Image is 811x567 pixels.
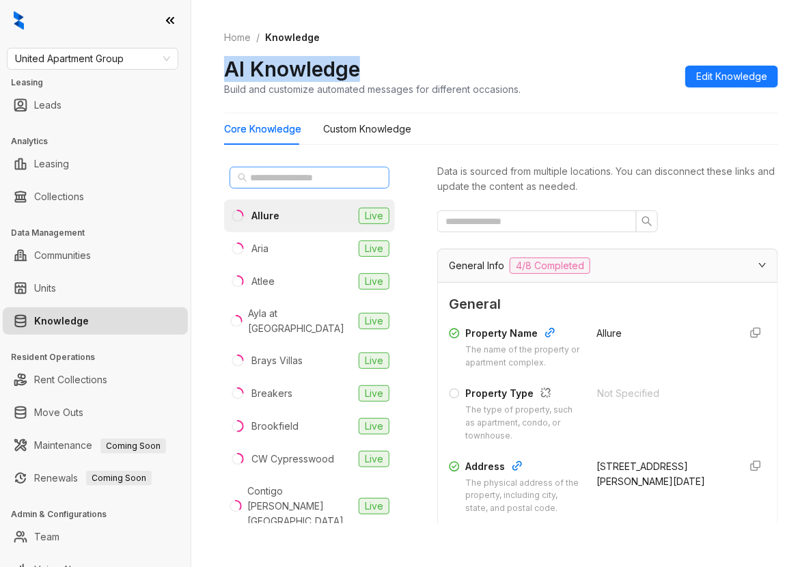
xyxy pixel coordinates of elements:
span: Live [359,240,389,257]
span: Edit Knowledge [696,69,767,84]
h3: Leasing [11,77,191,89]
h3: Analytics [11,135,191,148]
div: Ayla at [GEOGRAPHIC_DATA] [249,306,353,336]
a: Rent Collections [34,366,107,393]
div: [STREET_ADDRESS][PERSON_NAME][DATE] [597,459,729,489]
h3: Data Management [11,227,191,239]
div: The name of the property or apartment complex. [465,344,581,370]
li: Rent Collections [3,366,188,393]
span: Live [359,418,389,434]
div: Property Type [465,386,581,404]
a: Home [221,30,253,45]
span: Live [359,498,389,514]
div: Address [465,459,581,477]
span: search [642,216,652,227]
li: Team [3,523,188,551]
a: Team [34,523,59,551]
span: expanded [758,261,767,269]
div: Breakers [251,386,292,401]
span: Coming Soon [100,439,166,454]
li: / [256,30,260,45]
div: Brays Villas [251,353,303,368]
a: Move Outs [34,399,83,426]
a: Leads [34,92,61,119]
span: Knowledge [265,31,320,43]
span: Live [359,273,389,290]
div: Core Knowledge [224,122,301,137]
a: Communities [34,242,91,269]
div: CW Cypresswood [251,452,334,467]
span: Live [359,313,389,329]
li: Collections [3,183,188,210]
button: Edit Knowledge [685,66,778,87]
div: Custom Knowledge [323,122,411,137]
span: Allure [597,327,622,339]
span: 4/8 Completed [510,258,590,274]
li: Move Outs [3,399,188,426]
div: Data is sourced from multiple locations. You can disconnect these links and update the content as... [437,164,778,194]
div: The physical address of the property, including city, state, and postal code. [465,477,581,516]
a: Knowledge [34,307,89,335]
div: The type of property, such as apartment, condo, or townhouse. [465,404,581,443]
div: Atlee [251,274,275,289]
div: Aria [251,241,269,256]
li: Communities [3,242,188,269]
span: search [238,173,247,182]
li: Leasing [3,150,188,178]
div: Build and customize automated messages for different occasions. [224,82,521,96]
span: Live [359,208,389,224]
a: Collections [34,183,84,210]
h3: Resident Operations [11,351,191,363]
span: Live [359,385,389,402]
div: Not Specified [598,386,730,401]
a: RenewalsComing Soon [34,465,152,492]
span: Live [359,352,389,369]
h2: AI Knowledge [224,56,360,82]
a: Leasing [34,150,69,178]
li: Units [3,275,188,302]
span: Coming Soon [86,471,152,486]
div: Contigo [PERSON_NAME][GEOGRAPHIC_DATA] [247,484,353,529]
span: General [449,294,767,315]
div: Allure [251,208,279,223]
div: Property Name [465,326,581,344]
h3: Admin & Configurations [11,508,191,521]
li: Renewals [3,465,188,492]
div: General Info4/8 Completed [438,249,778,282]
a: Units [34,275,56,302]
img: logo [14,11,24,30]
li: Maintenance [3,432,188,459]
div: Brookfield [251,419,299,434]
span: Live [359,451,389,467]
li: Leads [3,92,188,119]
span: United Apartment Group [15,49,170,69]
li: Knowledge [3,307,188,335]
span: General Info [449,258,504,273]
